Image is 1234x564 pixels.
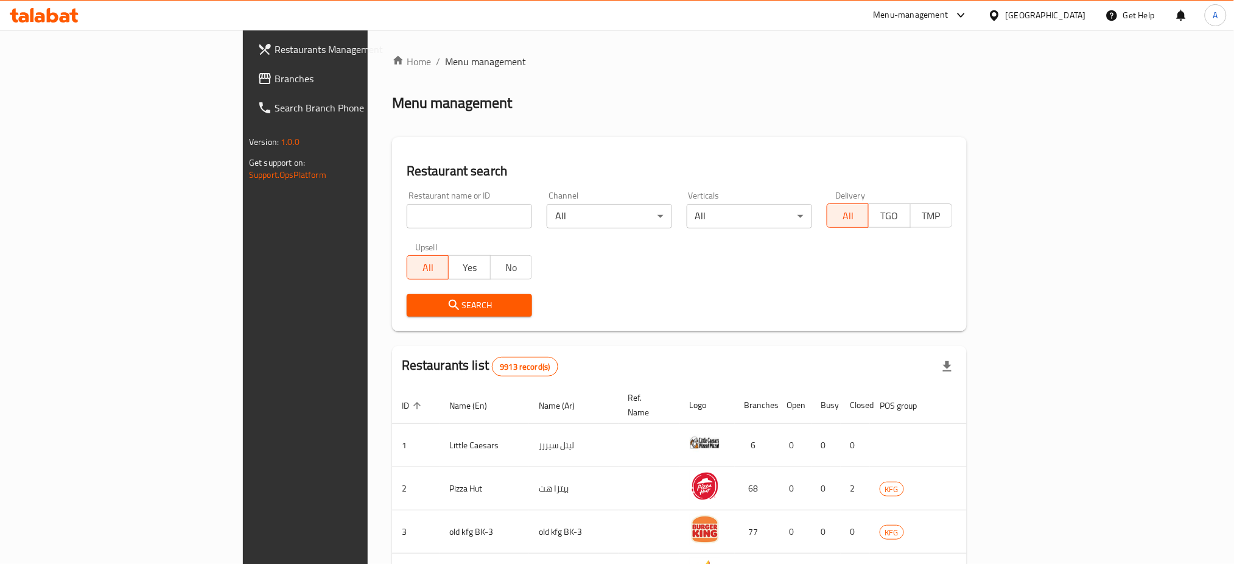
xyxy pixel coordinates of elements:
span: No [496,259,527,277]
span: Version: [249,134,279,150]
td: 0 [841,510,870,554]
div: Menu-management [874,8,948,23]
span: Menu management [445,54,526,69]
td: old kfg BK-3 [529,510,619,554]
nav: breadcrumb [392,54,967,69]
th: Logo [680,387,735,424]
span: TMP [916,207,947,225]
span: KFG [880,482,903,496]
span: 1.0.0 [281,134,300,150]
button: No [490,255,532,280]
td: Pizza Hut [440,467,529,510]
input: Search for restaurant name or ID.. [407,204,532,228]
td: ليتل سيزرز [529,424,619,467]
span: Search Branch Phone [275,100,440,115]
div: Total records count [492,357,558,376]
td: 6 [735,424,777,467]
span: TGO [874,207,905,225]
div: All [687,204,812,228]
td: بيتزا هت [529,467,619,510]
th: Branches [735,387,777,424]
span: A [1213,9,1218,22]
th: Open [777,387,812,424]
td: 0 [812,510,841,554]
button: TGO [868,203,910,228]
button: All [827,203,869,228]
span: POS group [880,398,933,413]
td: Little Caesars [440,424,529,467]
label: Delivery [835,191,866,200]
label: Upsell [415,243,438,252]
span: Branches [275,71,440,86]
span: Ref. Name [628,390,665,420]
th: Closed [841,387,870,424]
h2: Menu management [392,93,512,113]
h2: Restaurant search [407,162,952,180]
img: Pizza Hut [690,471,720,501]
span: Search [416,298,522,313]
td: 77 [735,510,777,554]
span: 9913 record(s) [493,361,557,373]
span: ID [402,398,425,413]
a: Branches [248,64,449,93]
button: All [407,255,449,280]
a: Search Branch Phone [248,93,449,122]
div: All [547,204,672,228]
td: 68 [735,467,777,510]
td: 0 [812,467,841,510]
td: 0 [777,467,812,510]
td: 0 [812,424,841,467]
img: Little Caesars [690,428,720,458]
span: All [832,207,864,225]
td: 0 [777,424,812,467]
img: old kfg BK-3 [690,514,720,545]
h2: Restaurants list [402,356,558,376]
th: Busy [812,387,841,424]
span: Name (En) [449,398,503,413]
button: Yes [448,255,490,280]
button: TMP [910,203,952,228]
div: [GEOGRAPHIC_DATA] [1006,9,1086,22]
span: Yes [454,259,485,277]
span: Restaurants Management [275,42,440,57]
a: Support.OpsPlatform [249,167,326,183]
a: Restaurants Management [248,35,449,64]
button: Search [407,294,532,317]
td: old kfg BK-3 [440,510,529,554]
span: Name (Ar) [539,398,591,413]
div: Export file [933,352,962,381]
td: 2 [841,467,870,510]
span: All [412,259,444,277]
td: 0 [777,510,812,554]
td: 0 [841,424,870,467]
span: Get support on: [249,155,305,171]
span: KFG [880,526,903,540]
